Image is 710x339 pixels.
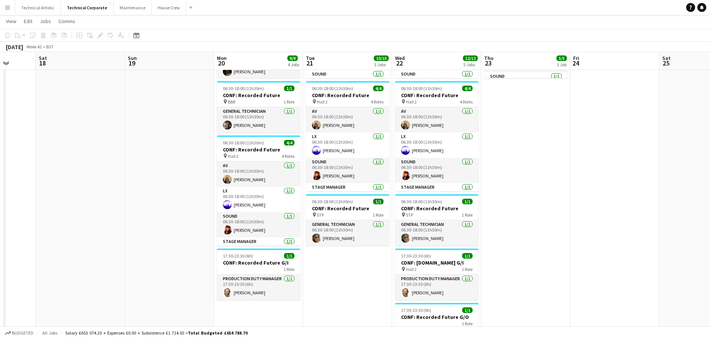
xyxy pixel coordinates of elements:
span: Week 42 [25,44,43,49]
button: Maintenance [114,0,152,15]
div: BST [46,44,54,49]
a: Jobs [37,16,54,26]
span: Edit [24,18,32,25]
span: Jobs [40,18,51,25]
div: [DATE] [6,43,23,51]
span: View [6,18,16,25]
span: Total Budgeted £654 788.70 [188,330,247,336]
span: Budgeted [12,330,34,336]
span: Comms [59,18,75,25]
a: Edit [21,16,35,26]
div: Salary £653 074.20 + Expenses £0.00 + Subsistence £1 714.50 = [65,330,247,336]
span: All jobs [41,330,59,336]
button: Technical Artistic [15,0,61,15]
button: Technical Corporate [61,0,114,15]
button: Budgeted [4,329,35,337]
a: Comms [56,16,78,26]
a: View [3,16,19,26]
button: House Crew [152,0,186,15]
